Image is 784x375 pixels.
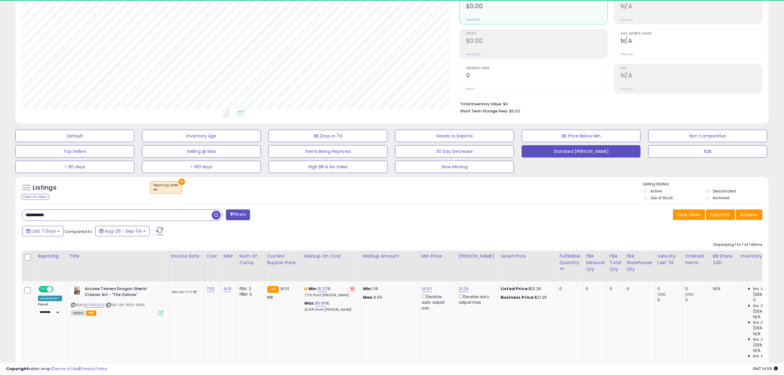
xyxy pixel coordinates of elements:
[206,286,215,292] a: 7.62
[466,67,607,70] span: Ordered Items
[627,253,652,272] div: FBA Warehouse Qty
[466,53,481,56] small: Prev: $0.00
[466,72,607,80] h2: 0
[65,229,93,234] span: Compared to:
[84,302,105,308] a: B07KN5QVZ1
[171,253,201,259] div: Invoice Date
[105,228,142,234] span: Aug-29 - Sep-04
[713,253,736,266] div: BB Share 24h.
[685,292,694,297] small: (0%)
[657,297,682,303] div: 0
[621,18,633,22] small: Prev: N/A
[363,286,372,292] strong: Min:
[713,286,733,292] div: N/A
[710,212,729,218] span: Columns
[466,37,607,46] h2: $0.00
[52,287,62,292] span: OFF
[395,130,514,142] button: Needs to Reprice
[466,87,475,91] small: Prev: 0
[685,297,710,303] div: 0
[621,67,762,70] span: ROI
[459,293,493,305] div: Disable auto adjust max
[363,253,416,259] div: Markup Amount
[142,145,261,158] button: Selling @ Max
[559,253,581,266] div: Fulfillable Quantity
[31,228,56,234] span: Last 7 Days
[267,286,279,293] small: FBA
[71,286,83,295] img: 411xr2S4RIL._SL40_.jpg
[86,310,97,316] span: FBA
[466,3,607,11] h2: $0.00
[673,209,705,220] button: Save View
[501,295,552,300] div: $21.25
[522,145,640,158] button: Standard [PERSON_NAME]
[168,251,204,281] th: CSV column name: cust_attr_3_Invoice Date
[621,3,762,11] h2: N/A
[240,286,260,292] div: FBA: 2
[559,286,578,292] div: 0
[621,37,762,46] h2: N/A
[38,302,62,316] div: Preset:
[610,253,621,272] div: FBA Total Qty
[466,32,607,36] span: Profit
[459,253,495,259] div: [PERSON_NAME]
[318,286,327,292] a: 15.22
[304,253,358,259] div: Markup on Cost
[753,366,778,372] span: 2025-09-15 14:59 GMT
[280,286,289,292] span: 16.01
[304,293,356,297] p: 7.77% Profit [PERSON_NAME]
[363,294,374,300] strong: Max:
[736,209,762,220] button: Actions
[240,253,262,266] div: Num of Comp.
[422,293,451,311] div: Disable auto adjust min
[621,53,633,56] small: Prev: N/A
[15,130,134,142] button: Default
[395,161,514,173] button: Slow Moving
[71,286,164,315] div: ASIN:
[267,253,299,266] div: Current Buybox Price
[522,130,640,142] button: BB Price Below Min
[650,188,662,194] label: Active
[71,310,85,316] span: All listings currently available for purchase on Amazon
[648,130,767,142] button: Non Competitive
[753,331,761,337] span: N/A
[621,32,762,36] span: Avg. Buybox Share
[422,253,453,259] div: Min Price
[753,297,756,303] span: 0
[586,253,604,272] div: FBA inbound Qty
[33,183,56,192] h5: Listings
[713,195,729,200] label: Archived
[648,145,767,158] button: B2B
[753,348,761,353] span: N/A
[460,100,758,107] li: $0
[53,366,79,372] a: Terms of Use
[39,287,47,292] span: ON
[85,286,160,299] b: Arcane Tinmen Dragon Shield Classic Art - 'The Oxbow'
[142,130,261,142] button: Inventory Age
[685,286,710,292] div: 0
[706,209,735,220] button: Columns
[363,286,414,292] p: 1.16
[459,286,469,292] a: 21.26
[466,18,481,22] small: Prev: $0.00
[22,226,64,236] button: Last 7 Days
[106,302,145,307] span: | SKU: S6-7KF0-3GX6
[269,130,387,142] button: BB Drop in 7d
[226,209,250,220] button: Filters
[501,286,529,292] b: Listed Price:
[153,183,179,192] span: Repricing state :
[38,296,62,301] div: Amazon AI *
[223,286,231,292] a: N/A
[6,366,29,372] strong: Copyright
[650,195,673,200] label: Out of Stock
[269,161,387,173] button: High BB & No Sales
[308,286,318,292] b: Min:
[657,286,682,292] div: 0
[713,242,762,248] div: Displaying 1 to 1 of 1 items
[142,161,261,173] button: > 180 days
[95,226,150,236] button: Aug-29 - Sep-04
[685,253,708,266] div: Ordered Items
[15,145,134,158] button: Top Sellers
[501,294,535,300] b: Business Price:
[621,87,633,91] small: Prev: N/A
